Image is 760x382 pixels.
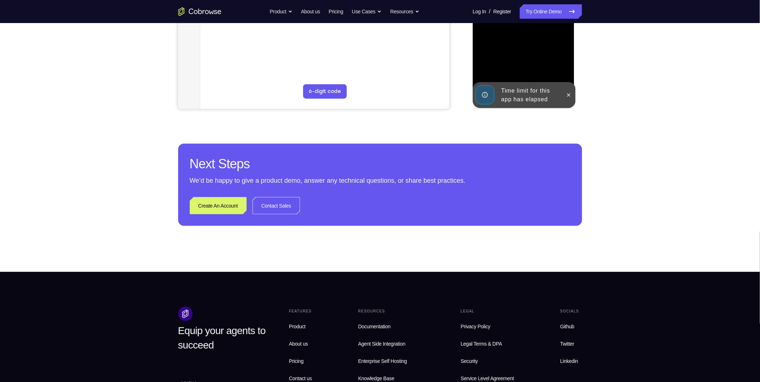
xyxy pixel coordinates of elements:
a: Create An Account [190,197,247,214]
button: Product [270,4,293,19]
a: Try Online Demo [520,4,582,19]
span: Github [560,324,574,330]
label: demo_id [143,24,166,31]
a: Product [286,320,315,334]
span: About us [289,341,308,347]
time: Tue Aug 26 2025 09:51:51 GMT+0300 (Eastern European Summer Time) [102,44,140,50]
a: Settings [4,37,17,50]
a: Register [493,4,511,19]
input: Filter devices... [41,24,132,31]
a: Legal Terms & DPA [458,337,517,351]
span: Legal Terms & DPA [461,341,502,347]
div: App [134,54,179,59]
div: Features [286,307,315,317]
a: Log In [473,4,486,19]
label: Email [216,24,229,31]
span: Twitter [560,341,574,347]
a: Github [557,320,582,334]
button: 6-digit code [125,217,168,231]
div: Resources [355,307,417,317]
a: Pricing [286,354,315,369]
span: +14 more [183,54,203,59]
span: Privacy Policy [461,324,490,330]
a: About us [286,337,315,351]
p: We’d be happy to give a product demo, answer any technical questions, or share best practices. [190,176,571,186]
a: Privacy Policy [458,320,517,334]
div: Last seen [100,46,101,48]
a: Twitter [557,337,582,351]
a: Go to the home page [178,7,221,16]
span: Enterprise Self Hosting [358,357,414,366]
span: Tap to Start [32,103,69,110]
button: Refresh [254,22,265,33]
span: Security [461,359,478,364]
span: Pricing [289,359,303,364]
div: Open device details [22,38,271,66]
span: Agent Side Integration [358,340,414,348]
div: Email [45,54,130,59]
a: Linkedin [557,354,582,369]
span: Linkedin [560,359,578,364]
button: Tap to Start [22,97,79,116]
a: Documentation [355,320,417,334]
a: Pricing [329,4,343,19]
h1: Connect [28,4,67,16]
a: Agent Side Integration [355,337,417,351]
h2: Next Steps [190,155,571,173]
span: Documentation [358,324,391,330]
span: Product [289,324,306,330]
span: android@example.com [52,54,130,59]
button: Use Cases [352,4,382,19]
span: / [489,7,491,16]
button: Resources [390,4,419,19]
div: Legal [458,307,517,317]
div: Time limit for this app has elapsed [26,191,89,214]
a: Connect [4,4,17,17]
div: Socials [557,307,582,317]
a: Sessions [4,21,17,34]
span: Equip your agents to succeed [178,325,266,351]
a: About us [301,4,320,19]
a: Security [458,354,517,369]
span: Knowledge Base [358,376,394,382]
span: Contact us [289,376,312,382]
a: Contact Sales [252,197,300,214]
span: Cobrowse.io [141,54,179,59]
div: Trial Android Device [45,44,96,51]
a: Enterprise Self Hosting [355,354,417,369]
